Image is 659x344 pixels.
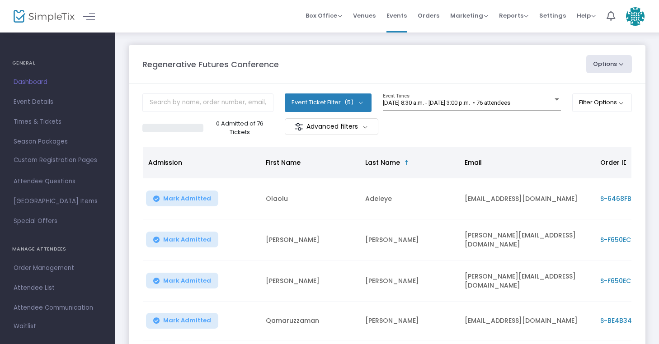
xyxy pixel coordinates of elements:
span: Mark Admitted [163,277,211,284]
td: [PERSON_NAME] [360,260,459,302]
img: filter [294,122,303,131]
span: Email [465,158,482,167]
button: Mark Admitted [146,191,218,206]
h4: GENERAL [12,54,103,72]
button: Filter Options [572,93,632,112]
span: Attendee Communication [14,302,102,314]
button: Mark Admitted [146,232,218,247]
span: Box Office [306,11,342,20]
span: Times & Tickets [14,116,102,128]
p: 0 Admitted of 76 Tickets [207,119,273,137]
td: [PERSON_NAME][EMAIL_ADDRESS][DOMAIN_NAME] [459,219,595,260]
span: S-F650EC44-A [600,235,648,244]
td: [PERSON_NAME] [260,260,360,302]
span: First Name [266,158,301,167]
span: S-BE4B3465-E [600,316,647,325]
span: Venues [353,4,376,27]
button: Options [586,55,632,73]
td: [PERSON_NAME] [360,302,459,340]
button: Mark Admitted [146,313,218,329]
td: Olaolu [260,178,360,219]
button: Event Ticket Filter(5) [285,93,372,112]
span: Attendee Questions [14,176,102,187]
span: (5) [344,99,353,106]
td: [PERSON_NAME][EMAIL_ADDRESS][DOMAIN_NAME] [459,260,595,302]
span: [DATE] 8:30 a.m. - [DATE] 3:00 p.m. • 76 attendees [383,99,510,106]
span: Last Name [365,158,400,167]
td: [EMAIL_ADDRESS][DOMAIN_NAME] [459,302,595,340]
span: Order Management [14,262,102,274]
span: Orders [418,4,439,27]
span: Admission [148,158,182,167]
span: Waitlist [14,322,36,331]
td: Adeleye [360,178,459,219]
span: Mark Admitted [163,236,211,243]
span: Marketing [450,11,488,20]
span: Sortable [403,159,410,166]
span: Attendee List [14,282,102,294]
span: Dashboard [14,76,102,88]
span: S-F650EC44-A [600,276,648,285]
input: Search by name, order number, email, ip address [142,93,273,112]
span: Event Details [14,96,102,108]
td: [EMAIL_ADDRESS][DOMAIN_NAME] [459,178,595,219]
span: Reports [499,11,528,20]
span: [GEOGRAPHIC_DATA] Items [14,195,102,207]
span: Special Offers [14,215,102,227]
h4: MANAGE ATTENDEES [12,240,103,258]
button: Mark Admitted [146,273,218,288]
span: Season Packages [14,136,102,148]
span: Order ID [600,158,628,167]
span: Help [577,11,596,20]
span: Custom Registration Pages [14,156,97,165]
td: Qamaruzzaman [260,302,360,340]
m-button: Advanced filters [285,118,378,135]
m-panel-title: Regenerative Futures Conference [142,58,279,70]
span: Settings [539,4,566,27]
span: Mark Admitted [163,317,211,324]
span: S-6468FBA6-F [600,194,647,203]
span: Events [386,4,407,27]
td: [PERSON_NAME] [260,219,360,260]
span: Mark Admitted [163,195,211,202]
td: [PERSON_NAME] [360,219,459,260]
